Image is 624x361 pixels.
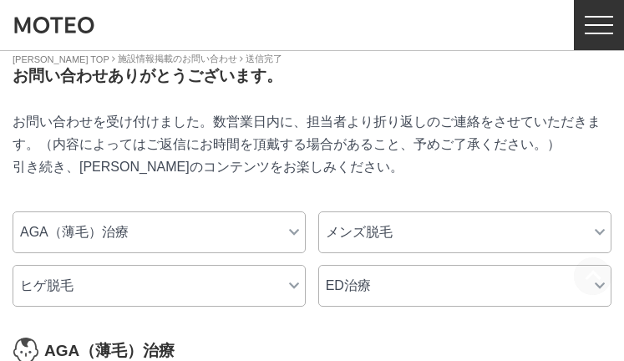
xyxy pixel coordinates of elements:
[574,257,611,295] img: PAGE UP
[318,211,611,253] a: メンズ脱毛
[13,54,109,64] a: [PERSON_NAME] TOP
[240,53,282,65] li: 送信完了
[13,65,611,87] h1: お問い合わせありがとうございます。
[13,17,96,33] img: MOTEO
[13,211,306,253] a: AGA（薄毛）治療
[13,265,306,307] a: ヒゲ脱毛
[13,110,611,178] p: お問い合わせを受け付けました。数営業日内に、担当者より折り返しのご連絡をさせていただきます。（内容によってはご返信にお時間を頂戴する場合があること、予めご了承ください。） 引き続き、[PERSO...
[118,53,237,64] a: 施設情報掲載のお問い合わせ
[318,265,611,307] a: ED治療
